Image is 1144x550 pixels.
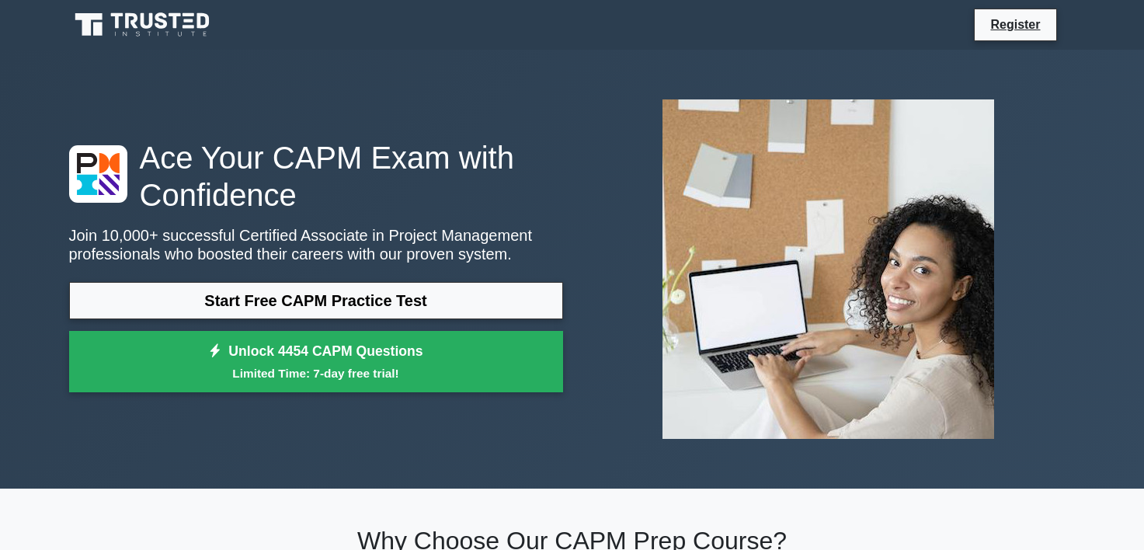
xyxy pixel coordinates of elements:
[69,282,563,319] a: Start Free CAPM Practice Test
[69,226,563,263] p: Join 10,000+ successful Certified Associate in Project Management professionals who boosted their...
[69,139,563,214] h1: Ace Your CAPM Exam with Confidence
[69,331,563,393] a: Unlock 4454 CAPM QuestionsLimited Time: 7-day free trial!
[981,15,1049,34] a: Register
[89,364,544,382] small: Limited Time: 7-day free trial!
